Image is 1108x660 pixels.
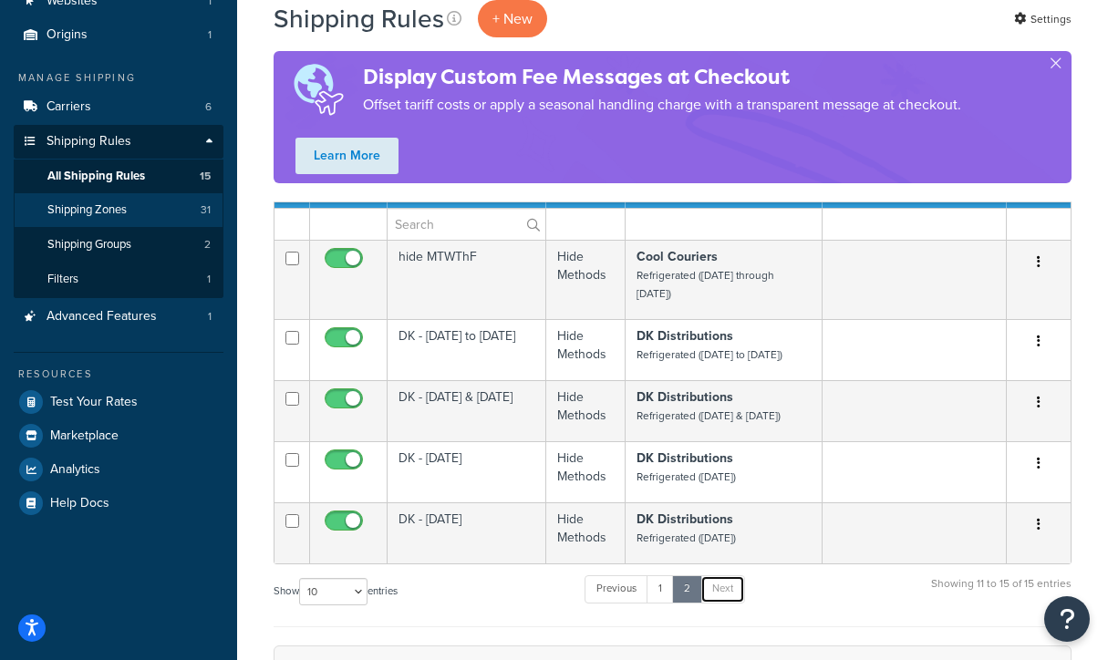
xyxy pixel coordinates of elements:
[50,496,109,511] span: Help Docs
[207,272,211,287] span: 1
[50,462,100,478] span: Analytics
[388,240,546,319] td: hide MTWThF
[637,247,718,266] strong: Cool Couriers
[14,228,223,262] a: Shipping Groups 2
[546,380,626,441] td: Hide Methods
[295,138,399,174] a: Learn More
[200,169,211,184] span: 15
[274,51,363,129] img: duties-banner-06bc72dcb5fe05cb3f9472aba00be2ae8eb53ab6f0d8bb03d382ba314ac3c341.png
[14,366,223,382] div: Resources
[637,530,736,546] small: Refrigerated ([DATE])
[637,469,736,485] small: Refrigerated ([DATE])
[14,193,223,227] li: Shipping Zones
[299,578,368,605] select: Showentries
[14,90,223,124] li: Carriers
[208,27,212,43] span: 1
[14,487,223,520] a: Help Docs
[47,99,91,115] span: Carriers
[637,510,733,529] strong: DK Distributions
[204,237,211,253] span: 2
[546,502,626,563] td: Hide Methods
[14,70,223,86] div: Manage Shipping
[14,263,223,296] li: Filters
[14,125,223,298] li: Shipping Rules
[388,441,546,502] td: DK - [DATE]
[274,578,398,605] label: Show entries
[14,300,223,334] a: Advanced Features 1
[14,160,223,193] li: All Shipping Rules
[14,125,223,159] a: Shipping Rules
[47,134,131,150] span: Shipping Rules
[14,90,223,124] a: Carriers 6
[47,169,145,184] span: All Shipping Rules
[388,319,546,380] td: DK - [DATE] to [DATE]
[388,502,546,563] td: DK - [DATE]
[672,575,702,603] a: 2
[47,202,127,218] span: Shipping Zones
[201,202,211,218] span: 31
[388,209,545,240] input: Search
[47,272,78,287] span: Filters
[546,441,626,502] td: Hide Methods
[363,92,961,118] p: Offset tariff costs or apply a seasonal handling charge with a transparent message at checkout.
[931,573,1072,613] div: Showing 11 to 15 of 15 entries
[546,319,626,380] td: Hide Methods
[637,267,774,302] small: Refrigerated ([DATE] through [DATE])
[585,575,648,603] a: Previous
[14,18,223,52] a: Origins 1
[14,386,223,418] a: Test Your Rates
[637,449,733,468] strong: DK Distributions
[1014,6,1072,32] a: Settings
[363,62,961,92] h4: Display Custom Fee Messages at Checkout
[1044,596,1090,642] button: Open Resource Center
[50,395,138,410] span: Test Your Rates
[274,1,444,36] h1: Shipping Rules
[388,380,546,441] td: DK - [DATE] & [DATE]
[14,263,223,296] a: Filters 1
[47,309,157,325] span: Advanced Features
[205,99,212,115] span: 6
[637,387,733,407] strong: DK Distributions
[637,407,781,424] small: Refrigerated ([DATE] & [DATE])
[14,193,223,227] a: Shipping Zones 31
[14,300,223,334] li: Advanced Features
[637,326,733,345] strong: DK Distributions
[637,346,782,363] small: Refrigerated ([DATE] to [DATE])
[208,309,212,325] span: 1
[14,160,223,193] a: All Shipping Rules 15
[14,228,223,262] li: Shipping Groups
[14,18,223,52] li: Origins
[47,27,88,43] span: Origins
[14,419,223,452] a: Marketplace
[546,240,626,319] td: Hide Methods
[647,575,674,603] a: 1
[50,428,119,444] span: Marketplace
[14,453,223,486] a: Analytics
[700,575,745,603] a: Next
[47,237,131,253] span: Shipping Groups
